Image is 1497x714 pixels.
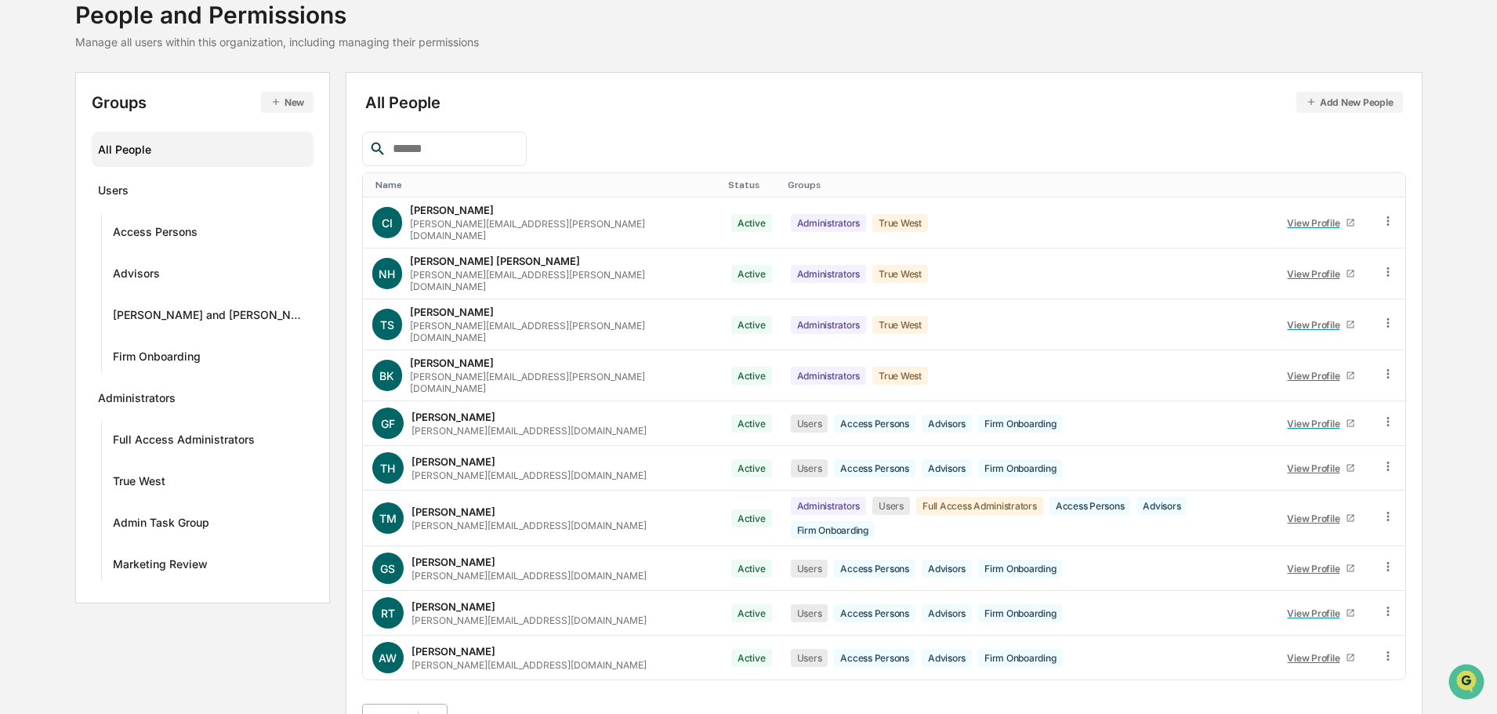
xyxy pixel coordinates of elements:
[107,314,201,343] a: 🗄️Attestations
[834,459,915,477] div: Access Persons
[731,560,772,578] div: Active
[1287,418,1346,429] div: View Profile
[380,318,394,332] span: TS
[731,214,772,232] div: Active
[922,560,972,578] div: Advisors
[113,350,201,368] div: Firm Onboarding
[834,604,915,622] div: Access Persons
[834,649,915,667] div: Access Persons
[834,560,915,578] div: Access Persons
[98,391,176,410] div: Administrators
[1287,462,1346,474] div: View Profile
[411,659,647,671] div: [PERSON_NAME][EMAIL_ADDRESS][DOMAIN_NAME]
[872,265,928,283] div: True West
[16,33,285,58] p: How can we help?
[1278,179,1365,190] div: Toggle SortBy
[731,604,772,622] div: Active
[9,314,107,343] a: 🖐️Preclearance
[129,321,194,336] span: Attestations
[379,267,395,281] span: NH
[113,474,165,493] div: True West
[411,506,495,518] div: [PERSON_NAME]
[791,265,867,283] div: Administrators
[410,269,712,292] div: [PERSON_NAME][EMAIL_ADDRESS][PERSON_NAME][DOMAIN_NAME]
[872,214,928,232] div: True West
[731,316,772,334] div: Active
[978,459,1062,477] div: Firm Onboarding
[1281,506,1362,531] a: View Profile
[1281,411,1362,436] a: View Profile
[114,322,126,335] div: 🗄️
[71,120,257,136] div: Start new chat
[410,320,712,343] div: [PERSON_NAME][EMAIL_ADDRESS][PERSON_NAME][DOMAIN_NAME]
[410,255,580,267] div: [PERSON_NAME] [PERSON_NAME]
[791,367,867,385] div: Administrators
[1287,652,1346,664] div: View Profile
[731,649,772,667] div: Active
[978,604,1062,622] div: Firm Onboarding
[16,241,41,266] img: Tammy Steffen
[379,512,397,525] span: TM
[380,462,395,475] span: TH
[98,183,129,202] div: Users
[411,520,647,531] div: [PERSON_NAME][EMAIL_ADDRESS][DOMAIN_NAME]
[788,179,1265,190] div: Toggle SortBy
[1049,497,1131,515] div: Access Persons
[113,266,160,285] div: Advisors
[1281,646,1362,670] a: View Profile
[731,415,772,433] div: Active
[916,497,1043,515] div: Full Access Administrators
[33,120,61,148] img: 8933085812038_c878075ebb4cc5468115_72.jpg
[791,604,828,622] div: Users
[1296,92,1403,113] button: Add New People
[872,497,910,515] div: Users
[1281,262,1362,286] a: View Profile
[9,344,105,372] a: 🔎Data Lookup
[380,562,395,575] span: GS
[410,357,494,369] div: [PERSON_NAME]
[791,497,867,515] div: Administrators
[92,92,314,113] div: Groups
[410,306,494,318] div: [PERSON_NAME]
[113,516,209,535] div: Admin Task Group
[872,316,928,334] div: True West
[113,308,308,327] div: [PERSON_NAME] and [PERSON_NAME] Onboarding
[922,604,972,622] div: Advisors
[922,415,972,433] div: Advisors
[139,213,171,226] span: [DATE]
[410,371,712,394] div: [PERSON_NAME][EMAIL_ADDRESS][PERSON_NAME][DOMAIN_NAME]
[731,459,772,477] div: Active
[728,179,775,190] div: Toggle SortBy
[791,214,867,232] div: Administrators
[872,367,928,385] div: True West
[16,352,28,364] div: 🔎
[411,425,647,437] div: [PERSON_NAME][EMAIL_ADDRESS][DOMAIN_NAME]
[365,92,1403,113] div: All People
[411,614,647,626] div: [PERSON_NAME][EMAIL_ADDRESS][DOMAIN_NAME]
[381,417,395,430] span: GF
[379,369,394,382] span: BK
[834,415,915,433] div: Access Persons
[156,389,190,400] span: Pylon
[410,204,494,216] div: [PERSON_NAME]
[16,174,105,187] div: Past conversations
[243,171,285,190] button: See all
[1287,563,1346,574] div: View Profile
[1281,313,1362,337] a: View Profile
[1281,364,1362,388] a: View Profile
[1287,513,1346,524] div: View Profile
[978,415,1062,433] div: Firm Onboarding
[411,411,495,423] div: [PERSON_NAME]
[49,256,127,268] span: [PERSON_NAME]
[381,607,395,620] span: RT
[16,120,44,148] img: 1746055101610-c473b297-6a78-478c-a979-82029cc54cd1
[1384,179,1399,190] div: Toggle SortBy
[1281,211,1362,235] a: View Profile
[1281,556,1362,581] a: View Profile
[410,218,712,241] div: [PERSON_NAME][EMAIL_ADDRESS][PERSON_NAME][DOMAIN_NAME]
[922,649,972,667] div: Advisors
[1287,319,1346,331] div: View Profile
[411,469,647,481] div: [PERSON_NAME][EMAIL_ADDRESS][DOMAIN_NAME]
